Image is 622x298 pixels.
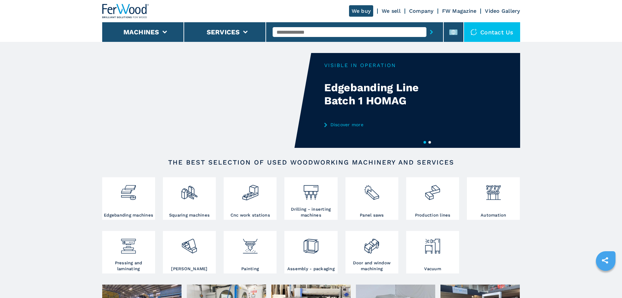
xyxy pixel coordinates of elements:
[382,8,401,14] a: We sell
[171,266,207,272] h3: [PERSON_NAME]
[123,158,499,166] h2: The best selection of used woodworking machinery and services
[324,122,452,127] a: Discover more
[224,177,277,220] a: Cnc work stations
[181,179,198,201] img: squadratrici_2.png
[349,5,374,17] a: We buy
[345,231,398,273] a: Door and window machining
[284,231,337,273] a: Assembly - packaging
[102,177,155,220] a: Edgebanding machines
[470,29,477,35] img: Contact us
[286,206,336,218] h3: Drilling - inserting machines
[181,233,198,255] img: levigatrici_2.png
[363,179,380,201] img: sezionatrici_2.png
[409,8,434,14] a: Company
[406,231,459,273] a: Vacuum
[360,212,384,218] h3: Panel saws
[102,4,149,18] img: Ferwood
[207,28,240,36] button: Services
[241,266,259,272] h3: Painting
[485,8,520,14] a: Video Gallery
[481,212,506,218] h3: Automation
[242,233,259,255] img: verniciatura_1.png
[284,177,337,220] a: Drilling - inserting machines
[102,231,155,273] a: Pressing and laminating
[406,177,459,220] a: Production lines
[169,212,210,218] h3: Squaring machines
[302,179,320,201] img: foratrici_inseritrici_2.png
[428,141,431,144] button: 2
[163,231,216,273] a: [PERSON_NAME]
[464,22,520,42] div: Contact us
[242,179,259,201] img: centro_di_lavoro_cnc_2.png
[287,266,335,272] h3: Assembly - packaging
[415,212,451,218] h3: Production lines
[302,233,320,255] img: montaggio_imballaggio_2.png
[224,231,277,273] a: Painting
[467,177,520,220] a: Automation
[594,269,617,293] iframe: Chat
[102,53,311,148] video: Your browser does not support the video tag.
[442,8,477,14] a: FW Magazine
[123,28,159,36] button: Machines
[423,141,426,144] button: 1
[345,177,398,220] a: Panel saws
[424,266,441,272] h3: Vacuum
[120,233,137,255] img: pressa-strettoia.png
[104,212,153,218] h3: Edgebanding machines
[120,179,137,201] img: bordatrici_1.png
[363,233,380,255] img: lavorazione_porte_finestre_2.png
[231,212,270,218] h3: Cnc work stations
[424,179,441,201] img: linee_di_produzione_2.png
[163,177,216,220] a: Squaring machines
[426,25,437,40] button: submit-button
[597,252,613,269] a: sharethis
[424,233,441,255] img: aspirazione_1.png
[347,260,397,272] h3: Door and window machining
[485,179,502,201] img: automazione.png
[104,260,153,272] h3: Pressing and laminating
